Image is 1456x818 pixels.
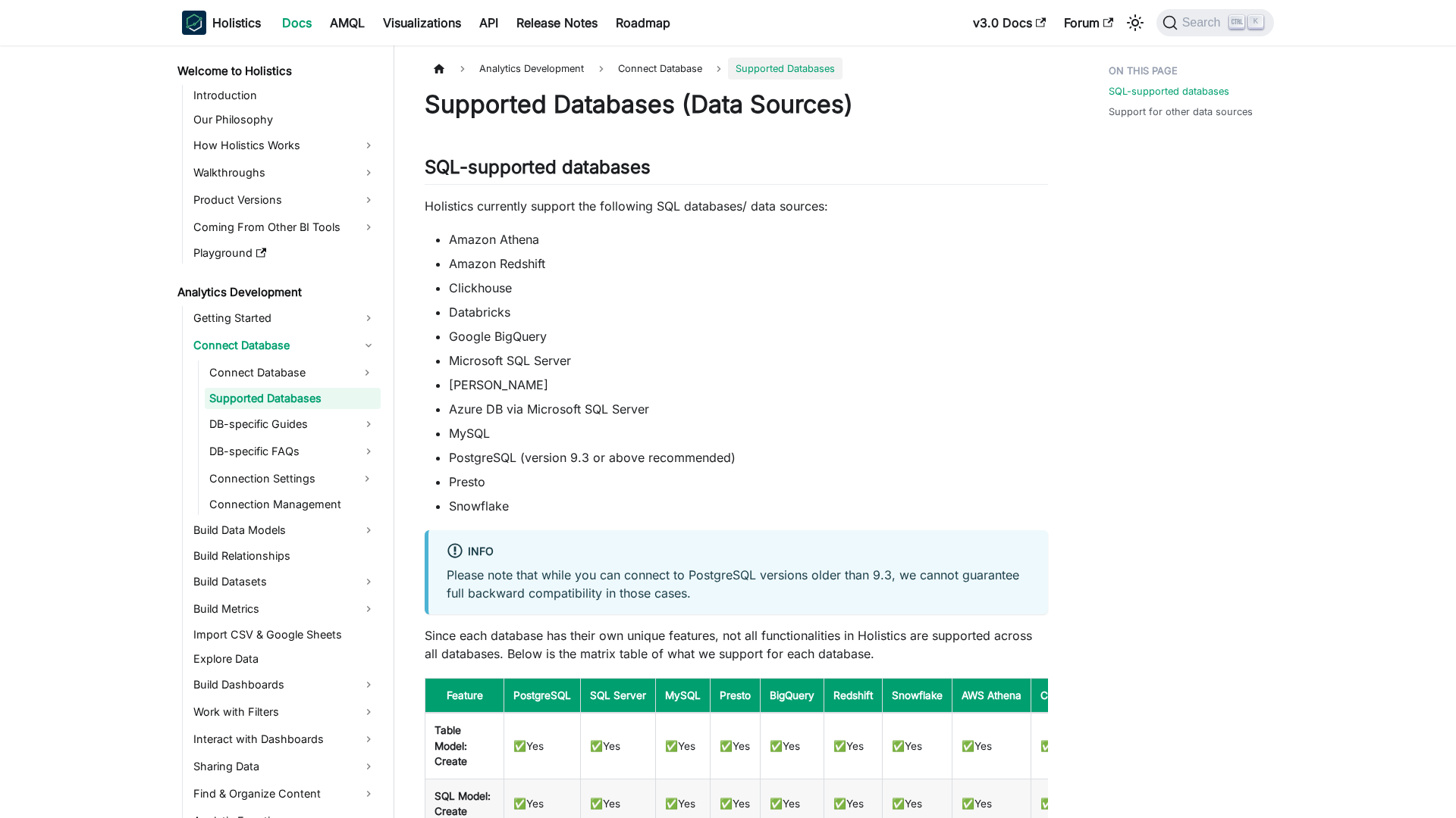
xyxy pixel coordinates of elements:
[449,376,1048,394] li: [PERSON_NAME]
[189,161,381,185] a: Walkthroughs
[189,597,381,621] a: Build Metrics
[189,188,381,212] a: Product Versions
[1156,9,1274,36] button: Search (Ctrl+K)
[189,306,381,330] a: Getting Started
[189,545,381,567] a: Build Relationships
[711,713,761,779] td: ✅Yes
[656,679,711,713] th: MySQL
[189,109,381,130] a: Our Philosophy
[761,713,824,779] td: ✅Yes
[952,713,1031,779] td: ✅Yes
[189,242,381,264] a: Playground
[425,156,1048,185] h2: SQL-supported databases
[1031,713,1103,779] td: ✅Yes
[1031,679,1103,713] th: Clickhouse
[964,11,1055,35] a: v3.0 Docs
[449,448,1048,467] li: PostgreSQL (version 9.3 or above recommended)
[449,254,1048,273] li: Amazon Redshift
[189,133,381,158] a: How Holistics Works
[449,351,1048,370] li: Microsoft SQL Server
[189,754,381,779] a: Sharing Data
[711,679,761,713] th: Presto
[205,388,381,409] a: Supported Databases
[189,700,381,724] a: Work with Filters
[273,11,321,35] a: Docs
[189,624,381,645] a: Import CSV & Google Sheets
[1109,105,1253,119] a: Support for other data sources
[189,570,381,594] a: Build Datasets
[449,497,1048,515] li: Snowflake
[353,467,381,491] button: Expand sidebar category 'Connection Settings'
[607,11,679,35] a: Roadmap
[189,673,381,697] a: Build Dashboards
[189,85,381,106] a: Introduction
[470,11,507,35] a: API
[449,424,1048,442] li: MySQL
[728,58,843,80] span: Supported Databases
[189,727,381,751] a: Interact with Dashboards
[189,782,381,806] a: Find & Organize Content
[173,61,381,82] a: Welcome to Holistics
[449,303,1048,321] li: Databricks
[449,230,1048,248] li: Amazon Athena
[883,679,952,713] th: Snowflake
[182,11,261,35] a: HolisticsHolistics
[449,473,1048,491] li: Presto
[212,14,261,32] b: Holistics
[425,626,1048,663] p: Since each database has their own unique features, not all functionalities in Holistics are suppo...
[761,679,824,713] th: BigQuery
[581,679,656,713] th: SQL Server
[205,467,353,491] a: Connection Settings
[449,400,1048,418] li: Azure DB via Microsoft SQL Server
[353,361,381,385] button: Expand sidebar category 'Connect Database'
[173,282,381,303] a: Analytics Development
[435,790,491,817] b: SQL Model: Create
[182,11,206,35] img: Holistics
[425,58,453,80] a: Home page
[447,542,1030,562] div: info
[449,279,1048,297] li: Clickhouse
[504,713,581,779] td: ✅Yes
[447,566,1030,602] p: Please note that while you can connect to PostgreSQL versions older than 9.3, we cannot guarantee...
[507,11,607,35] a: Release Notes
[205,412,381,436] a: DB-specific Guides
[581,713,656,779] td: ✅Yes
[656,713,711,779] td: ✅Yes
[167,45,394,818] nav: Docs sidebar
[205,439,381,464] a: DB-specific FAQs
[952,679,1031,713] th: AWS Athena
[1123,11,1147,35] button: Switch between dark and light mode (currently light mode)
[1248,15,1263,29] kbd: K
[425,197,1048,215] p: Holistics currently support the following SQL databases/ data sources:
[610,58,710,80] span: Connect Database
[824,679,883,713] th: Redshift
[425,58,1048,80] nav: Breadcrumbs
[883,713,952,779] td: ✅Yes
[1055,11,1122,35] a: Forum
[824,713,883,779] td: ✅Yes
[472,58,591,80] span: Analytics Development
[449,327,1048,345] li: Google BigQuery
[1109,84,1229,98] a: SQL-supported databases
[189,518,381,542] a: Build Data Models
[189,648,381,670] a: Explore Data
[189,215,381,239] a: Coming From Other BI Tools
[321,11,374,35] a: AMQL
[189,333,381,357] a: Connect Database
[425,89,1048,120] h1: Supported Databases (Data Sources)
[504,679,581,713] th: PostgreSQL
[374,11,470,35] a: Visualizations
[205,361,353,385] a: Connect Database
[1178,16,1230,30] span: Search
[425,679,504,713] th: Feature
[205,494,381,515] a: Connection Management
[435,724,467,767] b: Table Model: Create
